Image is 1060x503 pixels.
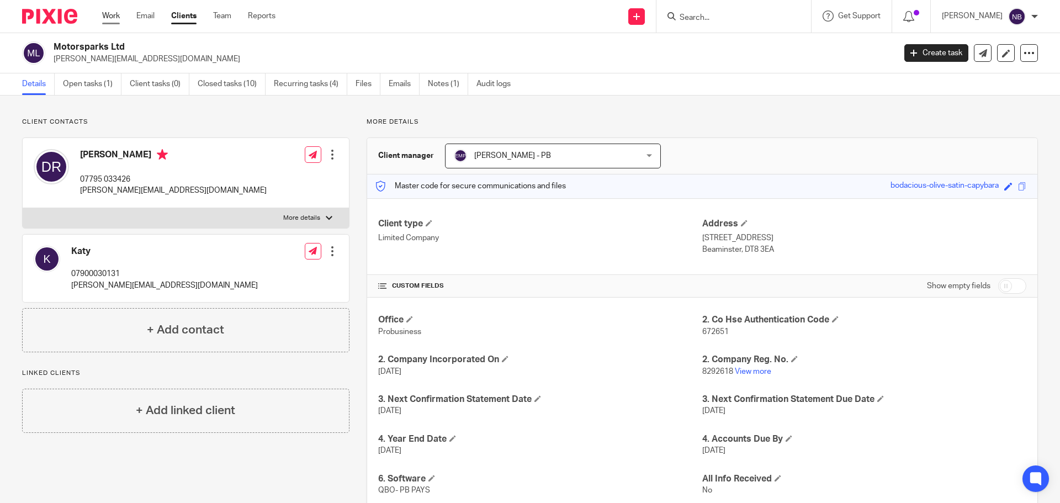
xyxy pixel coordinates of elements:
h4: + Add contact [147,321,224,338]
h4: 2. Co Hse Authentication Code [702,314,1026,326]
a: Create task [904,44,968,62]
a: Notes (1) [428,73,468,95]
p: Master code for secure communications and files [375,181,566,192]
a: Work [102,10,120,22]
p: [PERSON_NAME][EMAIL_ADDRESS][DOMAIN_NAME] [80,185,267,196]
a: Open tasks (1) [63,73,121,95]
h4: Katy [71,246,258,257]
span: [DATE] [378,407,401,415]
p: More details [367,118,1038,126]
p: [STREET_ADDRESS] [702,232,1026,243]
h4: CUSTOM FIELDS [378,282,702,290]
a: Files [356,73,380,95]
a: Closed tasks (10) [198,73,266,95]
h2: Motorsparks Ltd [54,41,721,53]
p: More details [283,214,320,223]
img: svg%3E [34,246,60,272]
span: [DATE] [702,447,725,454]
a: Recurring tasks (4) [274,73,347,95]
span: 8292618 [702,368,733,375]
span: QBO- PB PAYS [378,486,430,494]
img: Pixie [22,9,77,24]
img: svg%3E [34,149,69,184]
span: 672651 [702,328,729,336]
img: svg%3E [454,149,467,162]
span: No [702,486,712,494]
label: Show empty fields [927,280,990,292]
span: [PERSON_NAME] - PB [474,152,551,160]
h4: Client type [378,218,702,230]
a: Reports [248,10,275,22]
h4: Address [702,218,1026,230]
h4: 3. Next Confirmation Statement Due Date [702,394,1026,405]
p: Beaminster, DT8 3EA [702,244,1026,255]
span: Probusiness [378,328,421,336]
p: [PERSON_NAME] [942,10,1003,22]
p: Limited Company [378,232,702,243]
div: bodacious-olive-satin-capybara [891,180,999,193]
a: Emails [389,73,420,95]
a: Client tasks (0) [130,73,189,95]
a: View more [735,368,771,375]
p: 07900030131 [71,268,258,279]
a: Clients [171,10,197,22]
h4: [PERSON_NAME] [80,149,267,163]
span: [DATE] [702,407,725,415]
img: svg%3E [22,41,45,65]
p: Linked clients [22,369,349,378]
h4: 4. Accounts Due By [702,433,1026,445]
span: Get Support [838,12,881,20]
i: Primary [157,149,168,160]
img: svg%3E [1008,8,1026,25]
p: 07795 033426 [80,174,267,185]
a: Email [136,10,155,22]
a: Team [213,10,231,22]
p: Client contacts [22,118,349,126]
span: [DATE] [378,368,401,375]
h4: 2. Company Reg. No. [702,354,1026,366]
input: Search [679,13,778,23]
h4: All Info Received [702,473,1026,485]
span: [DATE] [378,447,401,454]
h4: Office [378,314,702,326]
p: [PERSON_NAME][EMAIL_ADDRESS][DOMAIN_NAME] [54,54,888,65]
h4: 4. Year End Date [378,433,702,445]
a: Details [22,73,55,95]
h4: 3. Next Confirmation Statement Date [378,394,702,405]
h3: Client manager [378,150,434,161]
h4: 2. Company Incorporated On [378,354,702,366]
h4: + Add linked client [136,402,235,419]
h4: 6. Software [378,473,702,485]
a: Audit logs [476,73,519,95]
p: [PERSON_NAME][EMAIL_ADDRESS][DOMAIN_NAME] [71,280,258,291]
